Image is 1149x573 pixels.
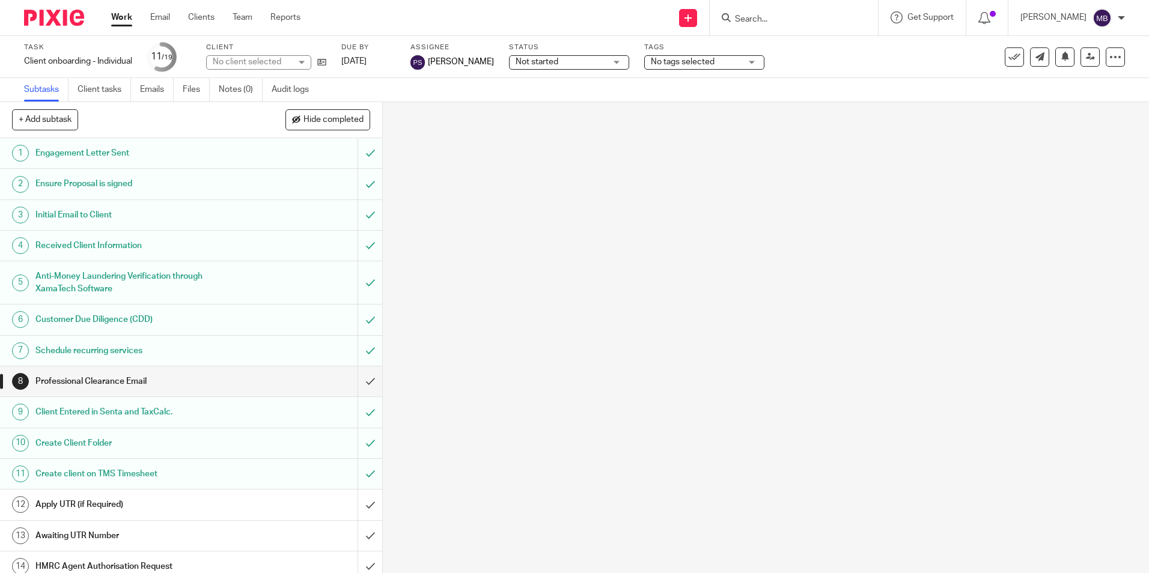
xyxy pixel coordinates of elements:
img: Pixie [24,10,84,26]
label: Due by [341,43,395,52]
h1: Create client on TMS Timesheet [35,465,242,483]
label: Tags [644,43,764,52]
h1: Customer Due Diligence (CDD) [35,311,242,329]
h1: Client Entered in Senta and TaxCalc. [35,403,242,421]
div: Mark as to do [358,336,382,366]
a: Team [233,11,252,23]
div: No client selected [213,56,291,68]
span: Hide completed [303,115,364,125]
h1: Initial Email to Client [35,206,242,224]
a: Reassign task [1080,47,1100,67]
input: Search [734,14,842,25]
button: Snooze task [1055,47,1074,67]
div: 2 [12,176,29,193]
div: Mark as to do [358,428,382,458]
span: No tags selected [651,58,715,66]
div: Mark as to do [358,305,382,335]
h1: Awaiting UTR Number [35,527,242,545]
div: 12 [12,496,29,513]
img: svg%3E [1093,8,1112,28]
span: Not started [516,58,558,66]
div: 4 [12,237,29,254]
div: Mark as done [358,490,382,520]
div: 5 [12,274,29,291]
div: 13 [12,527,29,544]
a: Client tasks [78,78,131,102]
a: Reports [270,11,300,23]
a: Audit logs [272,78,318,102]
div: Mark as to do [358,459,382,489]
h1: Create Client Folder [35,434,242,452]
h1: Anti-Money Laundering Verification through XamaTech Software [35,267,242,298]
a: Notes (0) [219,78,263,102]
span: Get Support [907,13,954,22]
div: Mark as to do [358,138,382,168]
div: Mark as to do [358,261,382,304]
a: Subtasks [24,78,69,102]
button: Hide completed [285,109,370,130]
div: 7 [12,342,29,359]
label: Task [24,43,132,52]
label: Client [206,43,326,52]
a: Email [150,11,170,23]
label: Status [509,43,629,52]
h1: Professional Clearance Email [35,372,242,390]
div: 8 [12,373,29,390]
h1: Received Client Information [35,237,242,255]
button: + Add subtask [12,109,78,130]
div: 11 [12,465,29,482]
div: 6 [12,311,29,328]
label: Assignee [410,43,494,52]
h1: Engagement Letter Sent [35,144,242,162]
i: Open client page [317,58,326,67]
a: Clients [188,11,215,23]
span: [PERSON_NAME] [428,56,494,68]
p: [PERSON_NAME] [1020,11,1087,23]
a: Files [183,78,210,102]
h1: Ensure Proposal is signed [35,175,242,193]
small: /19 [162,54,172,61]
img: Priya Shakya [410,55,425,70]
div: Mark as done [358,366,382,396]
div: Client onboarding - Individual [24,55,132,67]
div: Mark as to do [358,200,382,230]
div: 1 [12,145,29,162]
a: Send new email to Lee Gutcher [1030,47,1049,67]
div: Mark as to do [358,231,382,261]
h1: Schedule recurring services [35,342,242,360]
div: 3 [12,207,29,223]
div: Mark as to do [358,397,382,427]
div: 11 [151,50,172,64]
div: Mark as to do [358,169,382,199]
a: Emails [140,78,174,102]
span: [DATE] [341,57,367,65]
div: Mark as done [358,521,382,551]
h1: Apply UTR (if Required) [35,496,242,514]
div: 9 [12,404,29,420]
a: Work [111,11,132,23]
div: 10 [12,435,29,452]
